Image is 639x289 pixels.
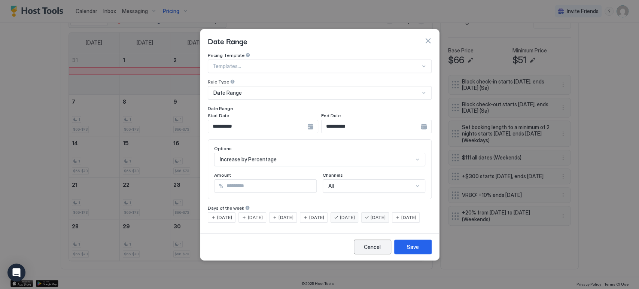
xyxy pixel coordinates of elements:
[323,172,343,178] span: Channels
[208,35,247,46] span: Date Range
[371,214,386,221] span: [DATE]
[223,180,316,192] input: Input Field
[214,172,231,178] span: Amount
[220,156,277,163] span: Increase by Percentage
[309,214,324,221] span: [DATE]
[214,146,232,151] span: Options
[354,240,391,254] button: Cancel
[407,243,419,251] div: Save
[217,214,232,221] span: [DATE]
[401,214,416,221] span: [DATE]
[208,205,244,211] span: Days of the week
[208,120,307,133] input: Input Field
[7,264,25,282] div: Open Intercom Messenger
[321,113,341,118] span: End Date
[208,52,244,58] span: Pricing Template
[394,240,432,254] button: Save
[340,214,355,221] span: [DATE]
[279,214,293,221] span: [DATE]
[219,183,223,189] span: %
[248,214,263,221] span: [DATE]
[213,89,242,96] span: Date Range
[322,120,421,133] input: Input Field
[328,183,334,189] span: All
[208,113,229,118] span: Start Date
[208,79,229,85] span: Rule Type
[364,243,381,251] div: Cancel
[208,106,233,111] span: Date Range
